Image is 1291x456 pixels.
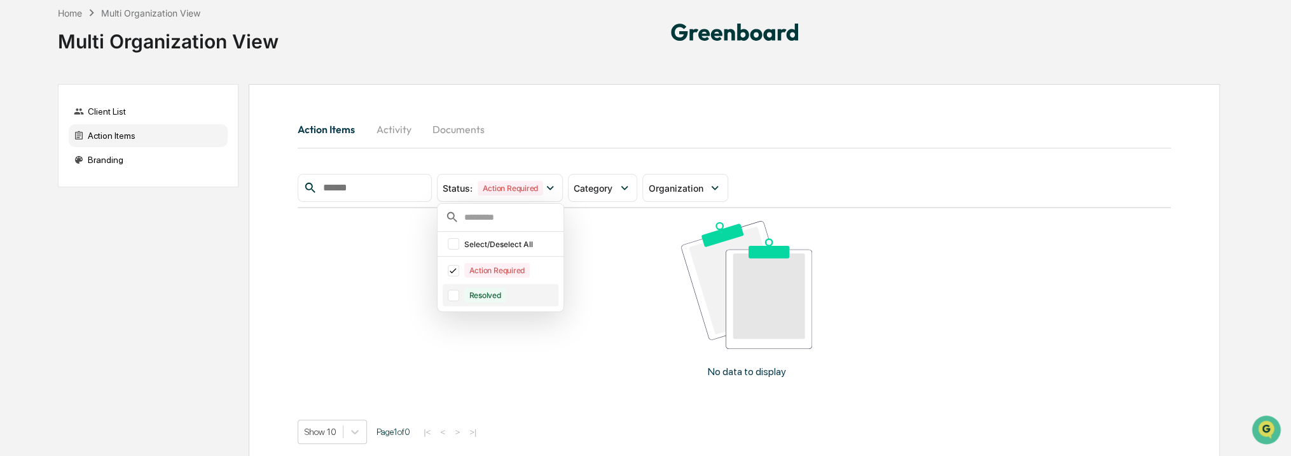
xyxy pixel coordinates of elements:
[69,124,228,147] div: Action Items
[422,114,495,145] button: Documents
[13,162,23,172] div: 🖐️
[708,366,786,378] p: No data to display
[671,24,798,41] img: Staging - Kroll
[443,183,473,194] span: Status :
[574,183,612,194] span: Category
[13,97,36,120] img: 1746055101610-c473b297-6a78-478c-a979-82029cc54cd1
[478,181,543,196] div: Action Required
[92,162,102,172] div: 🗄️
[216,101,231,117] button: Start new chat
[464,263,530,278] div: Action Required
[681,221,812,349] img: No data
[376,427,410,437] span: Page 1 of 0
[58,20,279,53] div: Multi Organization View
[69,100,228,123] div: Client List
[25,160,82,173] span: Preclearance
[464,239,556,249] div: Select/Deselect All
[464,288,506,303] div: Resolved
[25,185,80,197] span: Data Lookup
[13,27,231,47] p: How can we help?
[87,155,163,178] a: 🗄️Attestations
[69,148,228,171] div: Branding
[298,114,1170,145] div: activity tabs
[451,427,464,438] button: >
[90,215,154,225] a: Powered byPylon
[43,110,161,120] div: We're available if you need us!
[105,160,158,173] span: Attestations
[43,97,209,110] div: Start new chat
[436,427,449,438] button: <
[8,155,87,178] a: 🖐️Preclearance
[8,180,85,203] a: 🔎Data Lookup
[365,114,422,145] button: Activity
[466,427,480,438] button: >|
[1250,414,1285,448] iframe: Open customer support
[420,427,434,438] button: |<
[13,186,23,196] div: 🔎
[58,8,82,18] div: Home
[101,8,200,18] div: Multi Organization View
[298,114,365,145] button: Action Items
[648,183,703,194] span: Organization
[127,216,154,225] span: Pylon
